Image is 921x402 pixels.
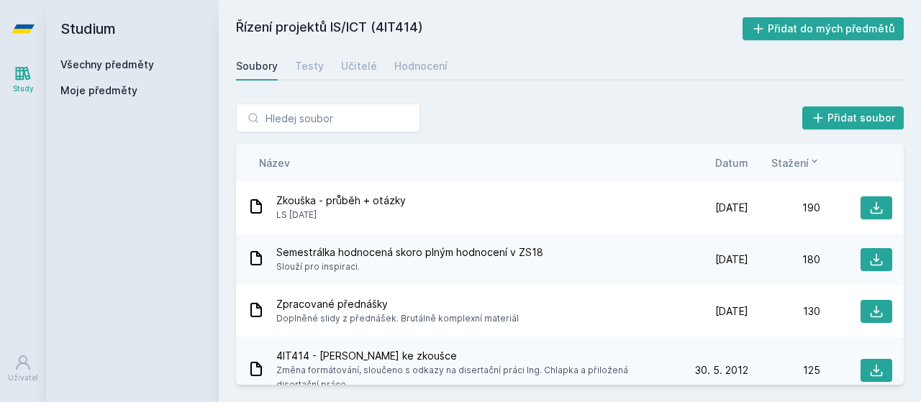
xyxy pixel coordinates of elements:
span: Doplněné slidy z přednášek. Brutálně komplexní materiál [276,311,519,326]
div: Soubory [236,59,278,73]
span: LS [DATE] [276,208,406,222]
input: Hledej soubor [236,104,420,132]
span: Zpracované přednášky [276,297,519,311]
span: 4IT414 - [PERSON_NAME] ke zkoušce [276,349,671,363]
span: Semestrálka hodnocená skoro plným hodnocení v ZS18 [276,245,543,260]
a: Učitelé [341,52,377,81]
a: Testy [295,52,324,81]
span: [DATE] [715,304,748,319]
div: Testy [295,59,324,73]
span: [DATE] [715,252,748,267]
div: Učitelé [341,59,377,73]
span: [DATE] [715,201,748,215]
div: Uživatel [8,373,38,383]
span: Zkouška - průběh + otázky [276,193,406,208]
button: Název [259,155,290,170]
button: Stažení [771,155,820,170]
div: Study [13,83,34,94]
button: Přidat do mých předmětů [743,17,904,40]
a: Study [3,58,43,101]
span: Slouží pro inspiraci. [276,260,543,274]
div: 130 [748,304,820,319]
a: Uživatel [3,347,43,390]
span: Moje předměty [60,83,137,98]
span: Změna formátování, sloučeno s odkazy na disertační práci Ing. Chlapka a přiložená disertační práce [276,363,671,392]
button: Přidat soubor [802,106,904,129]
a: Všechny předměty [60,58,154,70]
div: 125 [748,363,820,378]
div: 190 [748,201,820,215]
span: 30. 5. 2012 [695,363,748,378]
h2: Řízení projektů IS/ICT (4IT414) [236,17,743,40]
a: Soubory [236,52,278,81]
span: Stažení [771,155,809,170]
button: Datum [715,155,748,170]
div: Hodnocení [394,59,448,73]
div: 180 [748,252,820,267]
a: Hodnocení [394,52,448,81]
